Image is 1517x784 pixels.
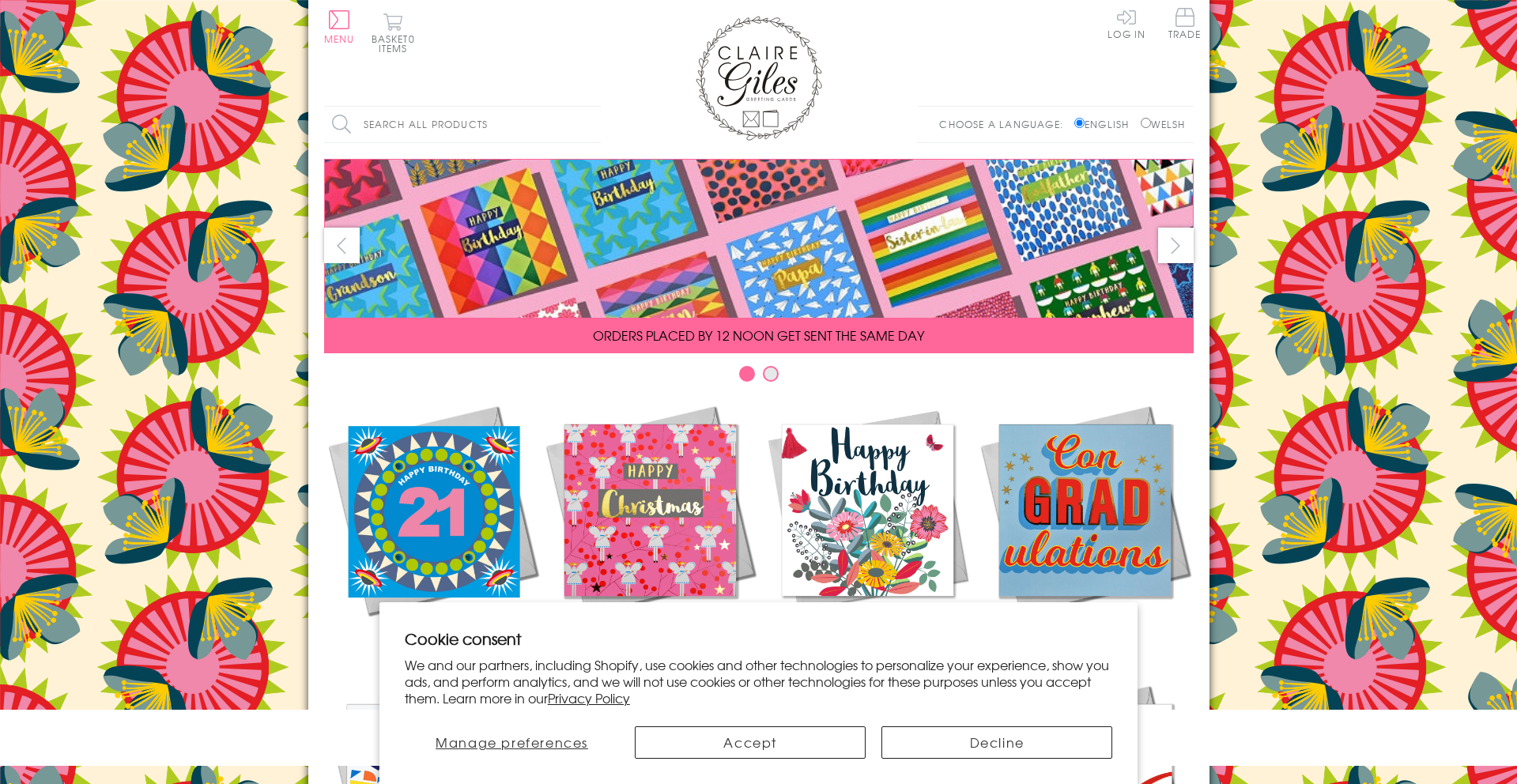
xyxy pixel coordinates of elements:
input: Search [585,107,601,142]
label: Welsh [1141,117,1186,131]
a: Academic [976,401,1194,650]
input: English [1074,118,1085,128]
a: Privacy Policy [548,688,630,707]
span: Trade [1168,8,1202,39]
a: Christmas [542,401,759,650]
button: Accept [635,726,866,759]
a: Birthdays [759,401,976,650]
a: Log In [1108,8,1145,39]
button: Decline [881,726,1112,759]
span: ORDERS PLACED BY 12 NOON GET SENT THE SAME DAY [593,326,924,345]
button: Menu [324,10,355,43]
span: Menu [324,32,355,46]
img: Claire Giles Greetings Cards [696,16,822,141]
label: English [1074,117,1137,131]
a: Trade [1168,8,1202,42]
a: New Releases [324,401,542,650]
span: Manage preferences [436,733,588,752]
h2: Cookie consent [405,628,1113,650]
input: Search all products [324,107,601,142]
input: Welsh [1141,118,1151,128]
p: We and our partners, including Shopify, use cookies and other technologies to personalize your ex... [405,657,1113,706]
div: Carousel Pagination [324,365,1194,390]
span: 0 items [379,32,415,55]
button: Carousel Page 2 [763,366,779,382]
button: Basket0 items [372,13,415,53]
button: Manage preferences [405,726,620,759]
button: prev [324,228,360,263]
button: Carousel Page 1 (Current Slide) [739,366,755,382]
p: Choose a language: [939,117,1071,131]
button: next [1158,228,1194,263]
